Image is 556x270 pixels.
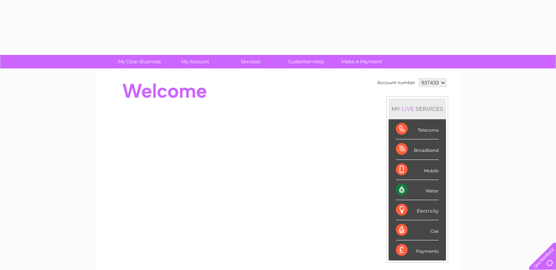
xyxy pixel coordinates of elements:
[396,160,439,180] div: Mobile
[375,76,417,89] td: Account number
[276,55,336,68] a: Customer Help
[396,139,439,160] div: Broadband
[396,119,439,139] div: Telecoms
[396,240,439,260] div: Payments
[332,55,392,68] a: Make A Payment
[389,98,446,119] div: MY SERVICES
[165,55,225,68] a: My Account
[396,180,439,200] div: Water
[220,55,281,68] a: Services
[396,200,439,220] div: Electricity
[109,55,170,68] a: My Clear Business
[400,105,416,112] div: LIVE
[396,220,439,240] div: Gas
